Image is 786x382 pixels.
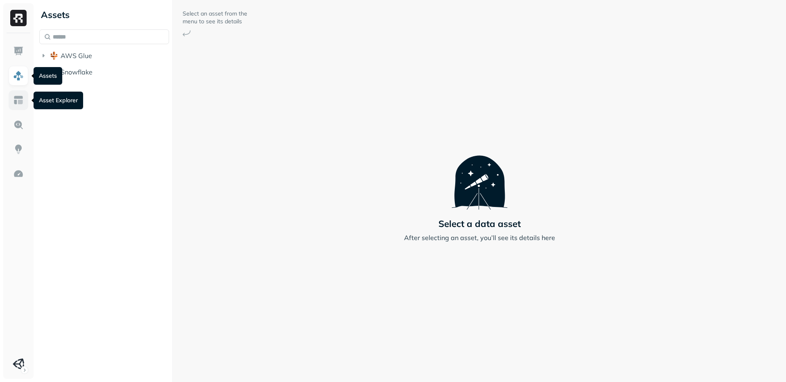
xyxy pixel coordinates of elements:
img: Arrow [183,30,191,36]
div: Asset Explorer [34,92,83,109]
p: Select an asset from the menu to see its details [183,10,248,25]
img: Optimization [13,169,24,179]
img: Unity [13,358,24,370]
p: After selecting an asset, you’ll see its details here [404,233,555,243]
div: Assets [39,8,169,21]
span: Snowflake [61,68,93,76]
img: Dashboard [13,46,24,56]
span: AWS Glue [61,52,92,60]
img: root [50,52,58,60]
img: Assets [13,70,24,81]
img: Telescope [452,139,508,210]
button: Snowflake [39,65,169,79]
p: Select a data asset [438,218,521,229]
div: Assets [34,67,62,85]
img: Ryft [10,10,27,26]
img: Query Explorer [13,119,24,130]
button: AWS Glue [39,49,169,62]
img: Insights [13,144,24,155]
img: Asset Explorer [13,95,24,106]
